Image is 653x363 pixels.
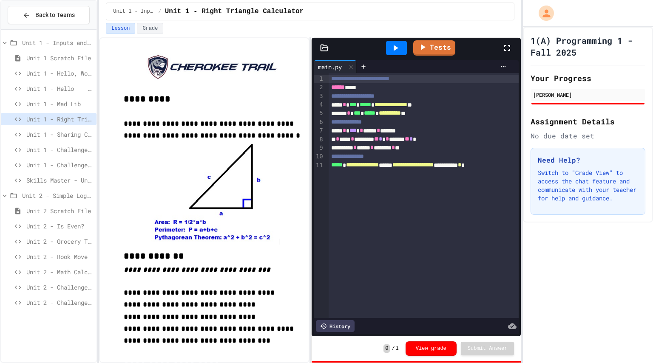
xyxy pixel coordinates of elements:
button: View grade [406,341,457,356]
div: 5 [314,109,324,118]
span: 1 [396,345,399,352]
div: 11 [314,161,324,179]
h2: Assignment Details [531,115,645,127]
button: Back to Teams [8,6,90,24]
div: 7 [314,127,324,135]
button: Submit Answer [461,342,514,355]
span: 0 [383,344,390,353]
div: [PERSON_NAME] [533,91,643,98]
h3: Need Help? [538,155,638,165]
span: / [159,8,162,15]
span: Unit 1 - Challenge Project - Cat Years Calculator [26,145,93,154]
span: Unit 2 - Is Even? [26,222,93,231]
span: / [392,345,395,352]
span: Back to Teams [35,11,75,20]
div: 9 [314,144,324,152]
span: Unit 1 Scratch File [26,53,93,62]
div: No due date set [531,131,645,141]
span: Unit 2 - Rook Move [26,252,93,261]
span: Unit 1 - Sharing Cookies [26,130,93,139]
div: main.py [314,62,346,71]
div: 4 [314,101,324,109]
span: Unit 2 - Challenge Project - Colors on Chessboard [26,298,93,307]
div: 8 [314,135,324,144]
span: Unit 1 - Right Triangle Calculator [165,6,304,17]
div: 10 [314,152,324,161]
div: History [316,320,355,332]
span: Skills Master - Unit 1 - Parakeet Calculator [26,176,93,185]
div: My Account [530,3,556,23]
a: Tests [413,40,455,56]
span: Unit 1 - Hello, World! [26,69,93,78]
span: Unit 1 - Challenge Project - Ancient Pyramid [26,160,93,169]
span: Unit 1 - Hello _____ [26,84,93,93]
div: 2 [314,83,324,92]
span: Unit 2 - Simple Logic [22,191,93,200]
div: 6 [314,118,324,127]
span: Unit 1 - Inputs and Numbers [22,38,93,47]
h1: 1(A) Programming 1 - Fall 2025 [531,34,645,58]
p: Switch to "Grade View" to access the chat feature and communicate with your teacher for help and ... [538,169,638,203]
div: 1 [314,75,324,83]
button: Grade [137,23,163,34]
span: Unit 1 - Right Triangle Calculator [26,115,93,124]
div: 3 [314,92,324,101]
h2: Your Progress [531,72,645,84]
span: Unit 2 - Challenge Project - Type of Triangle [26,283,93,292]
span: Unit 1 - Mad Lib [26,99,93,108]
button: Lesson [106,23,135,34]
span: Unit 2 - Grocery Tracker [26,237,93,246]
div: main.py [314,60,357,73]
span: Unit 2 - Math Calculator [26,267,93,276]
span: Unit 1 - Inputs and Numbers [113,8,155,15]
span: Submit Answer [468,345,508,352]
span: Unit 2 Scratch File [26,206,93,215]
